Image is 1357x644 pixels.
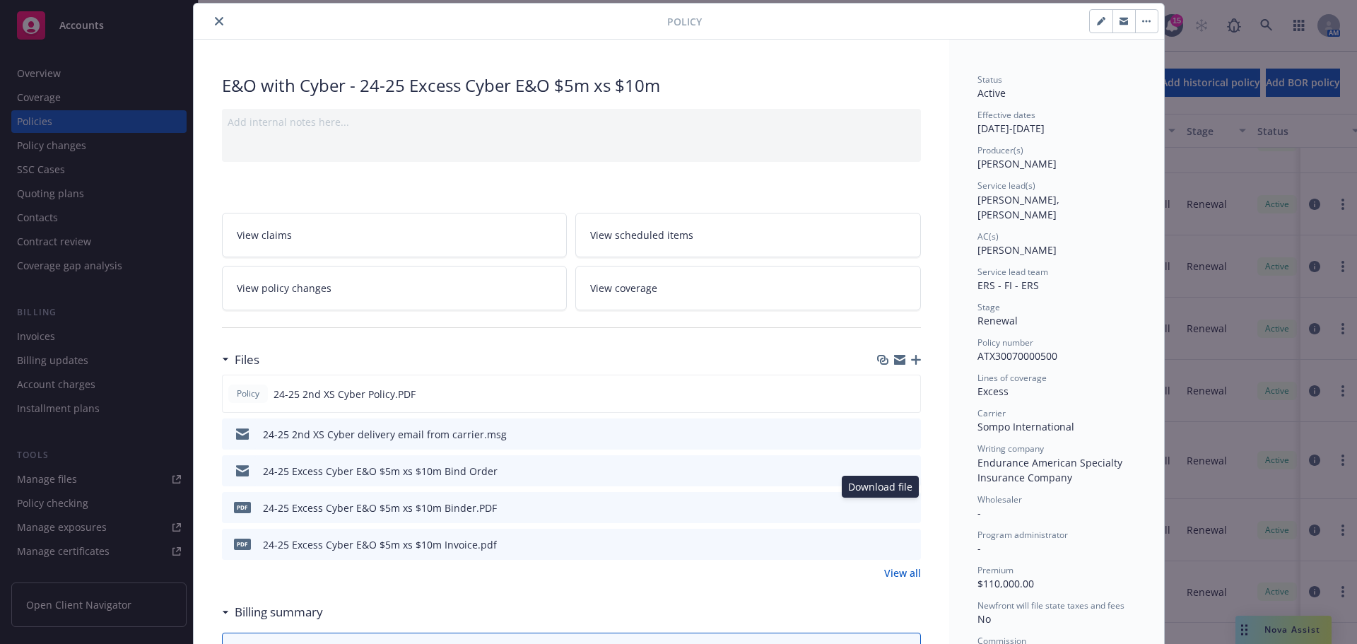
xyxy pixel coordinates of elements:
div: [DATE] - [DATE] [977,109,1136,136]
span: Status [977,74,1002,86]
span: ERS - FI - ERS [977,279,1039,292]
button: download file [880,427,891,442]
button: preview file [903,500,915,515]
button: download file [880,537,891,552]
a: View all [884,566,921,580]
span: Wholesaler [977,493,1022,505]
button: download file [880,500,891,515]
button: preview file [903,427,915,442]
h3: Billing summary [235,603,323,621]
span: [PERSON_NAME] [977,157,1057,170]
div: Add internal notes here... [228,115,915,129]
a: View claims [222,213,568,257]
div: Billing summary [222,603,323,621]
span: Carrier [977,407,1006,419]
div: Files [222,351,259,369]
div: Download file [842,476,919,498]
button: preview file [903,464,915,479]
span: View claims [237,228,292,242]
span: No [977,612,991,626]
div: E&O with Cyber - 24-25 Excess Cyber E&O $5m xs $10m [222,74,921,98]
a: View coverage [575,266,921,310]
span: $110,000.00 [977,577,1034,590]
span: [PERSON_NAME], [PERSON_NAME] [977,193,1062,221]
span: Sompo International [977,420,1074,433]
div: 24-25 Excess Cyber E&O $5m xs $10m Binder.PDF [263,500,497,515]
span: View coverage [590,281,657,295]
button: preview file [902,387,915,402]
button: download file [879,387,891,402]
span: ATX30070000500 [977,349,1057,363]
span: Active [977,86,1006,100]
span: Policy [234,387,262,400]
h3: Files [235,351,259,369]
button: close [211,13,228,30]
div: 24-25 2nd XS Cyber delivery email from carrier.msg [263,427,507,442]
a: View policy changes [222,266,568,310]
a: View scheduled items [575,213,921,257]
span: Service lead(s) [977,180,1035,192]
span: Program administrator [977,529,1068,541]
span: Lines of coverage [977,372,1047,384]
span: Newfront will file state taxes and fees [977,599,1124,611]
span: Policy number [977,336,1033,349]
span: AC(s) [977,230,999,242]
span: - [977,541,981,555]
span: Producer(s) [977,144,1023,156]
div: 24-25 Excess Cyber E&O $5m xs $10m Invoice.pdf [263,537,497,552]
span: Policy [667,14,702,29]
span: PDF [234,502,251,513]
span: 24-25 2nd XS Cyber Policy.PDF [274,387,416,402]
div: Excess [977,384,1136,399]
span: Stage [977,301,1000,313]
span: View policy changes [237,281,331,295]
span: [PERSON_NAME] [977,243,1057,257]
span: View scheduled items [590,228,693,242]
button: download file [880,464,891,479]
div: 24-25 Excess Cyber E&O $5m xs $10m Bind Order [263,464,498,479]
span: pdf [234,539,251,549]
span: Premium [977,564,1014,576]
span: - [977,506,981,520]
span: Effective dates [977,109,1035,121]
button: preview file [903,537,915,552]
span: Writing company [977,443,1044,455]
span: Endurance American Specialty Insurance Company [977,456,1125,484]
span: Renewal [977,314,1018,327]
span: Service lead team [977,266,1048,278]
